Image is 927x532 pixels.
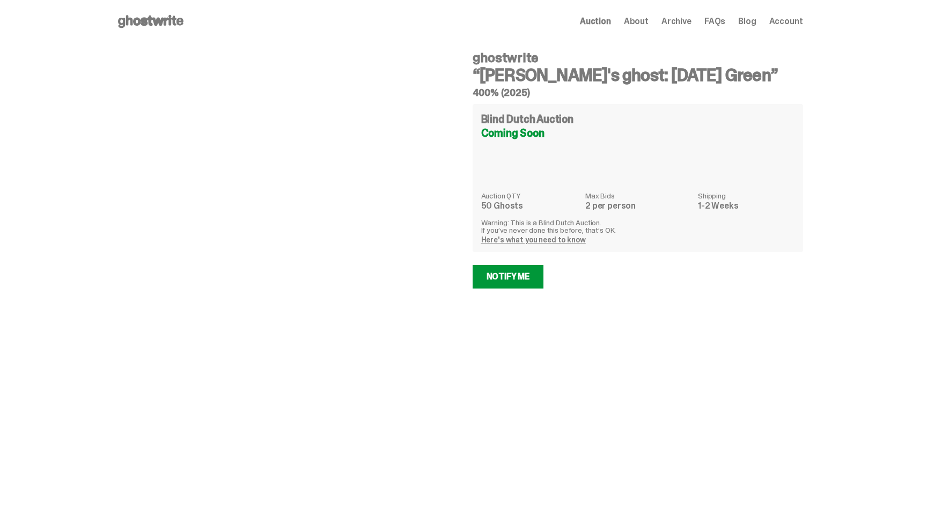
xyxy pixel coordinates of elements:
h5: 400% (2025) [473,88,803,98]
a: Archive [661,17,691,26]
dd: 2 per person [585,202,691,210]
a: FAQs [704,17,725,26]
a: Blog [738,17,756,26]
p: Warning: This is a Blind Dutch Auction. If you’ve never done this before, that’s OK. [481,219,794,234]
div: Coming Soon [481,128,794,138]
a: Notify Me [473,265,544,289]
a: Here's what you need to know [481,235,586,245]
h3: “[PERSON_NAME]'s ghost: [DATE] Green” [473,66,803,84]
h4: ghostwrite [473,51,803,64]
a: Auction [580,17,611,26]
dt: Shipping [698,192,794,199]
dd: 50 Ghosts [481,202,579,210]
a: About [624,17,649,26]
dd: 1-2 Weeks [698,202,794,210]
h4: Blind Dutch Auction [481,114,573,124]
a: Account [769,17,803,26]
dt: Auction QTY [481,192,579,199]
dt: Max Bids [585,192,691,199]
